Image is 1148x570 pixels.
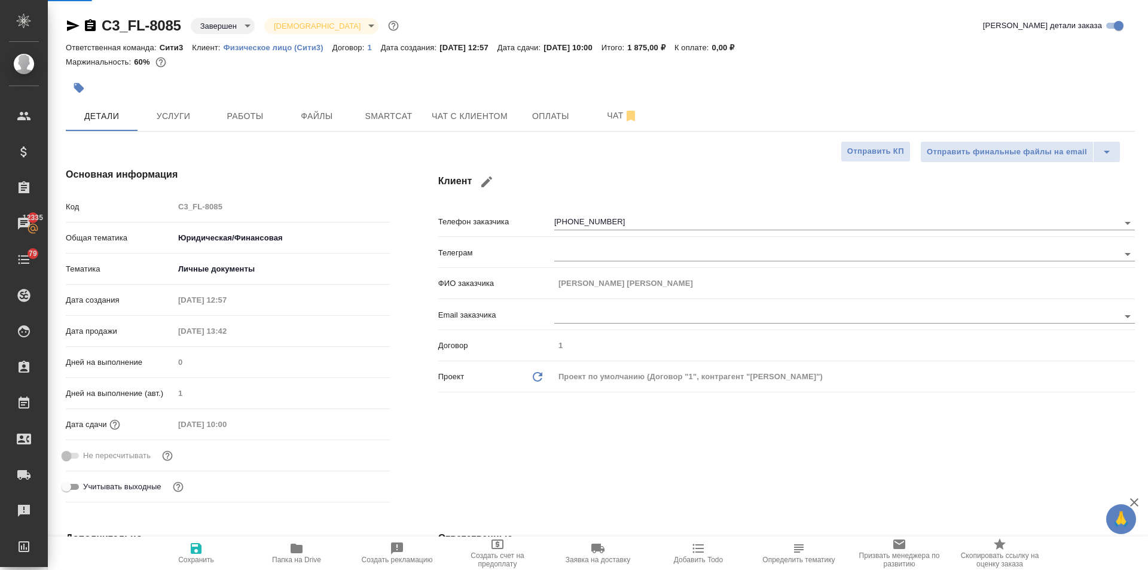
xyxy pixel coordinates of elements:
[386,18,401,33] button: Доп статусы указывают на важность/срочность заказа
[566,556,630,564] span: Заявка на доставку
[160,448,175,464] button: Включи, если не хочешь, чтобы указанная дата сдачи изменилась после переставления заказа в 'Подтв...
[145,109,202,124] span: Услуги
[548,537,648,570] button: Заявка на доставку
[66,531,390,545] h4: Дополнительно
[648,537,749,570] button: Добавить Todo
[438,531,1135,545] h4: Ответственные
[1119,308,1136,325] button: Open
[83,450,151,462] span: Не пересчитывать
[170,479,186,495] button: Выбери, если сб и вс нужно считать рабочими днями для выполнения заказа.
[762,556,835,564] span: Определить тематику
[438,371,465,383] p: Проект
[362,556,433,564] span: Создать рекламацию
[367,43,380,52] p: 1
[522,109,579,124] span: Оплаты
[66,201,174,213] p: Код
[83,19,97,33] button: Скопировать ссылку
[73,109,130,124] span: Детали
[920,141,1120,163] div: split button
[856,551,942,568] span: Призвать менеджера по развитию
[66,167,390,182] h4: Основная информация
[438,309,554,321] p: Email заказчика
[432,109,508,124] span: Чат с клиентом
[174,291,279,309] input: Пустое поле
[174,322,279,340] input: Пустое поле
[178,556,214,564] span: Сохранить
[983,20,1102,32] span: [PERSON_NAME] детали заказа
[712,43,744,52] p: 0,00 ₽
[847,145,904,158] span: Отправить КП
[16,212,50,224] span: 12335
[224,43,332,52] p: Физическое лицо (Сити3)
[332,43,368,52] p: Договор:
[594,108,651,123] span: Чат
[1106,504,1136,534] button: 🙏
[146,537,246,570] button: Сохранить
[957,551,1043,568] span: Скопировать ссылку на оценку заказа
[438,340,554,352] p: Договор
[174,416,279,433] input: Пустое поле
[272,556,321,564] span: Папка на Drive
[367,42,380,52] a: 1
[83,481,161,493] span: Учитывать выходные
[497,43,544,52] p: Дата сдачи:
[841,141,911,162] button: Отправить КП
[554,337,1135,354] input: Пустое поле
[107,417,123,432] button: Если добавить услуги и заполнить их объемом, то дата рассчитается автоматически
[192,43,223,52] p: Клиент:
[438,278,554,289] p: ФИО заказчика
[174,228,390,248] div: Юридическая/Финансовая
[66,57,134,66] p: Маржинальность:
[949,537,1050,570] button: Скопировать ссылку на оценку заказа
[174,385,390,402] input: Пустое поле
[66,419,107,431] p: Дата сдачи
[1119,215,1136,231] button: Open
[347,537,447,570] button: Создать рекламацию
[360,109,417,124] span: Smartcat
[447,537,548,570] button: Создать счет на предоплату
[927,145,1087,159] span: Отправить финальные файлы на email
[174,259,390,279] div: Личные документы
[3,209,45,239] a: 12335
[246,537,347,570] button: Папка на Drive
[66,356,174,368] p: Дней на выполнение
[191,18,255,34] div: Завершен
[197,21,240,31] button: Завершен
[438,167,1135,196] h4: Клиент
[288,109,346,124] span: Файлы
[66,19,80,33] button: Скопировать ссылку для ЯМессенджера
[102,17,181,33] a: C3_FL-8085
[66,388,174,400] p: Дней на выполнение (авт.)
[554,275,1135,292] input: Пустое поле
[544,43,602,52] p: [DATE] 10:00
[381,43,439,52] p: Дата создания:
[627,43,674,52] p: 1 875,00 ₽
[438,216,554,228] p: Телефон заказчика
[439,43,497,52] p: [DATE] 12:57
[602,43,627,52] p: Итого:
[264,18,378,34] div: Завершен
[66,325,174,337] p: Дата продажи
[3,245,45,275] a: 79
[1111,507,1131,532] span: 🙏
[66,263,174,275] p: Тематика
[1119,246,1136,263] button: Open
[66,75,92,101] button: Добавить тэг
[749,537,849,570] button: Определить тематику
[454,551,541,568] span: Создать счет на предоплату
[160,43,193,52] p: Сити3
[66,294,174,306] p: Дата создания
[554,367,1135,387] div: Проект по умолчанию (Договор "1", контрагент "[PERSON_NAME]")
[134,57,152,66] p: 60%
[270,21,364,31] button: [DEMOGRAPHIC_DATA]
[674,556,723,564] span: Добавить Todo
[66,43,160,52] p: Ответственная команда:
[174,198,390,215] input: Пустое поле
[153,54,169,70] button: 623.40 RUB;
[920,141,1094,163] button: Отправить финальные файлы на email
[22,248,44,260] span: 79
[849,537,949,570] button: Призвать менеджера по развитию
[438,247,554,259] p: Телеграм
[216,109,274,124] span: Работы
[66,232,174,244] p: Общая тематика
